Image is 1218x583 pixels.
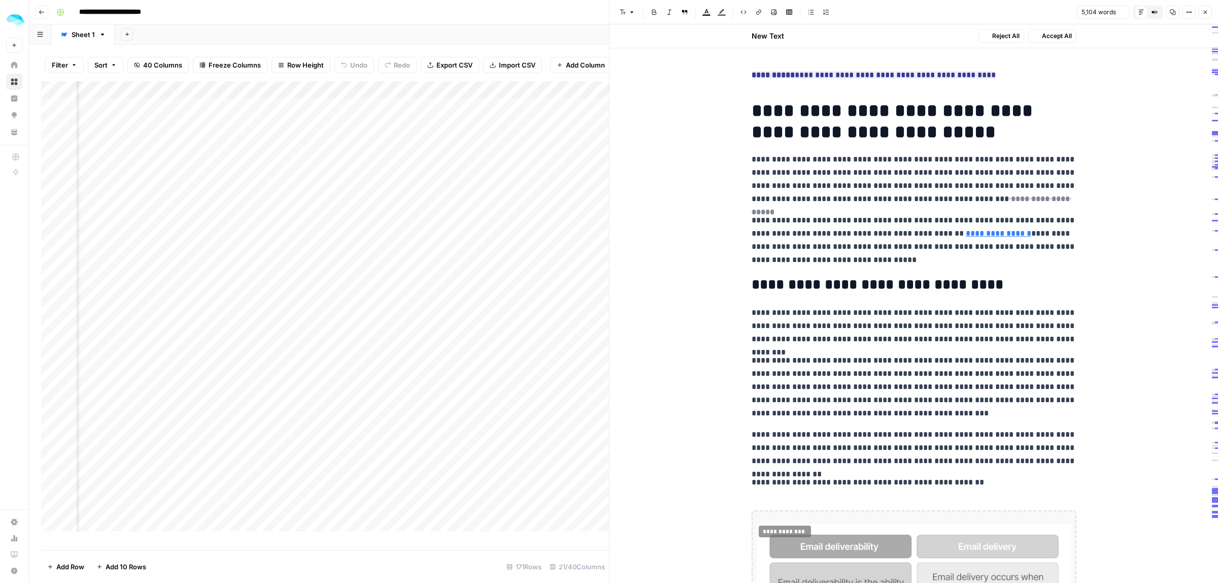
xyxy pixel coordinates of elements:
a: Usage [6,530,22,546]
button: Help + Support [6,563,22,579]
button: Accept All [1028,29,1076,43]
div: Sheet 1 [72,29,95,40]
button: Sort [88,57,123,73]
img: ColdiQ Logo [6,12,24,30]
button: Workspace: ColdiQ [6,8,22,34]
button: Add Column [550,57,612,73]
button: Export CSV [421,57,479,73]
span: Add Row [56,562,84,572]
span: 40 Columns [143,60,182,70]
span: Undo [350,60,367,70]
span: Row Height [287,60,324,70]
div: 21/40 Columns [546,559,609,575]
button: Undo [334,57,374,73]
span: Accept All [1042,31,1072,41]
button: Import CSV [483,57,542,73]
span: Add Column [566,60,605,70]
button: Filter [45,57,84,73]
a: Home [6,57,22,73]
button: Add 10 Rows [90,559,152,575]
button: Freeze Columns [193,57,267,73]
div: 171 Rows [502,559,546,575]
button: 40 Columns [127,57,189,73]
span: Redo [394,60,410,70]
a: Sheet 1 [52,24,115,45]
span: Import CSV [499,60,535,70]
h2: New Text [752,31,784,41]
span: Export CSV [436,60,472,70]
span: Freeze Columns [209,60,261,70]
span: Sort [94,60,108,70]
a: Your Data [6,124,22,140]
span: 5,104 words [1081,8,1116,17]
span: Filter [52,60,68,70]
a: Settings [6,514,22,530]
button: 5,104 words [1077,6,1130,19]
span: Reject All [992,31,1020,41]
a: Insights [6,90,22,107]
button: Row Height [272,57,330,73]
span: Add 10 Rows [106,562,146,572]
a: Learning Hub [6,546,22,563]
a: Opportunities [6,107,22,123]
button: Add Row [41,559,90,575]
button: Redo [378,57,417,73]
a: Browse [6,74,22,90]
button: Reject All [978,29,1024,43]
